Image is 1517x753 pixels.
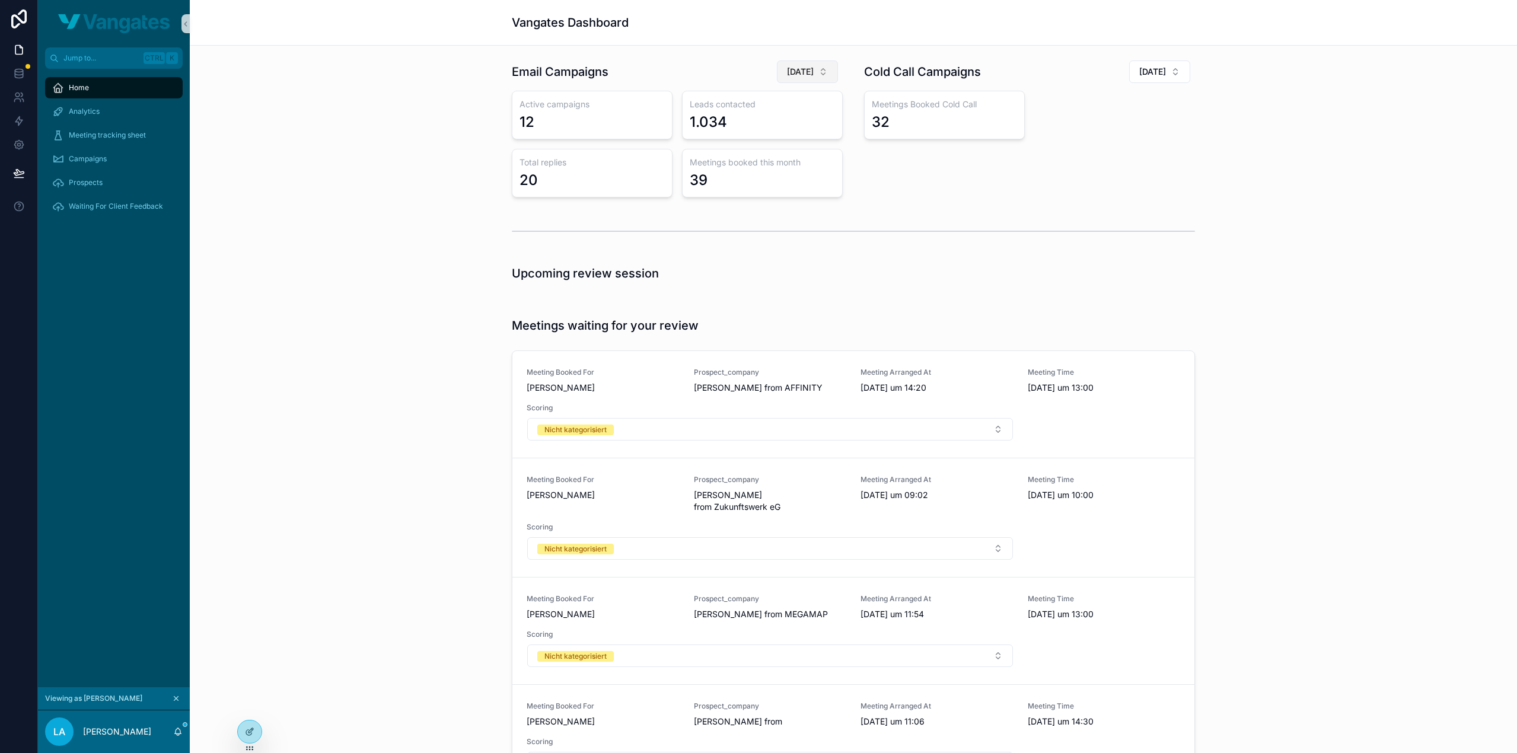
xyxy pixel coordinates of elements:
a: Campaigns [45,148,183,170]
span: Scoring [527,522,1014,532]
a: Waiting For Client Feedback [45,196,183,217]
a: Meeting tracking sheet [45,125,183,146]
span: Prospect_company [694,701,847,711]
span: [DATE] um 09:02 [861,489,1014,501]
h3: Total replies [520,157,665,168]
span: Scoring [527,737,1014,746]
span: Meeting Arranged At [861,368,1014,377]
h3: Meetings booked this month [690,157,835,168]
h1: Cold Call Campaigns [864,63,981,80]
span: Viewing as [PERSON_NAME] [45,694,142,703]
span: Analytics [69,107,100,116]
span: [PERSON_NAME] [527,716,680,728]
button: Select Button [777,60,838,83]
span: [DATE] um 10:00 [1028,489,1181,501]
span: Home [69,83,89,92]
span: Meeting tracking sheet [69,130,146,140]
div: 32 [872,113,890,132]
span: Prospect_company [694,475,847,484]
span: Campaigns [69,154,107,164]
span: [PERSON_NAME] from Zukunftswerk eG [694,489,847,513]
button: Select Button [527,644,1013,667]
span: [DATE] um 14:30 [1028,716,1181,728]
h3: Active campaigns [520,98,665,110]
div: 12 [520,113,534,132]
span: Meeting Arranged At [861,701,1014,711]
span: [PERSON_NAME] [527,382,680,394]
span: [PERSON_NAME] from MEGAMAP [694,608,847,620]
span: [DATE] um 14:20 [861,382,1014,394]
span: K [167,53,177,63]
a: Meeting Booked For[PERSON_NAME]Prospect_company[PERSON_NAME] from AFFINITYMeeting Arranged At[DAT... [512,351,1194,458]
h1: Meetings waiting for your review [512,317,699,334]
span: Waiting For Client Feedback [69,202,163,211]
a: Prospects [45,172,183,193]
h1: Upcoming review session [512,265,659,282]
span: Meeting Time [1028,701,1181,711]
a: Home [45,77,183,98]
a: Analytics [45,101,183,122]
span: Scoring [527,630,1014,639]
span: [DATE] um 13:00 [1028,608,1181,620]
span: LA [53,725,65,739]
h3: Meetings Booked Cold Call [872,98,1017,110]
span: [DATE] [1139,66,1166,78]
span: [PERSON_NAME] from AFFINITY [694,382,847,394]
span: [DATE] [787,66,814,78]
img: App logo [58,14,170,33]
h3: Leads contacted [690,98,835,110]
span: Prospects [69,178,103,187]
span: [DATE] um 13:00 [1028,382,1181,394]
a: Meeting Booked For[PERSON_NAME]Prospect_company[PERSON_NAME] from MEGAMAPMeeting Arranged At[DATE... [512,577,1194,684]
span: Scoring [527,403,1014,413]
div: Nicht kategorisiert [544,544,607,554]
span: Ctrl [144,52,165,64]
div: Nicht kategorisiert [544,651,607,662]
span: [PERSON_NAME] [527,489,680,501]
span: Meeting Time [1028,475,1181,484]
span: [PERSON_NAME] [527,608,680,620]
button: Jump to...CtrlK [45,47,183,69]
span: Prospect_company [694,368,847,377]
h1: Vangates Dashboard [512,14,629,31]
span: [PERSON_NAME] from [694,716,847,728]
div: 39 [690,171,707,190]
span: [DATE] um 11:06 [861,716,1014,728]
span: Meeting Time [1028,368,1181,377]
button: Select Button [1129,60,1190,83]
button: Select Button [527,537,1013,560]
button: Select Button [527,418,1013,441]
span: Meeting Booked For [527,475,680,484]
div: Nicht kategorisiert [544,425,607,435]
span: Meeting Booked For [527,701,680,711]
span: Meeting Booked For [527,594,680,604]
span: Jump to... [63,53,139,63]
span: [DATE] um 11:54 [861,608,1014,620]
span: Meeting Booked For [527,368,680,377]
span: Meeting Arranged At [861,594,1014,604]
div: 20 [520,171,538,190]
span: Meeting Time [1028,594,1181,604]
div: scrollable content [38,69,190,232]
h1: Email Campaigns [512,63,608,80]
span: Prospect_company [694,594,847,604]
div: 1.034 [690,113,727,132]
p: [PERSON_NAME] [83,726,151,738]
a: Meeting Booked For[PERSON_NAME]Prospect_company[PERSON_NAME] from Zukunftswerk eGMeeting Arranged... [512,458,1194,577]
span: Meeting Arranged At [861,475,1014,484]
